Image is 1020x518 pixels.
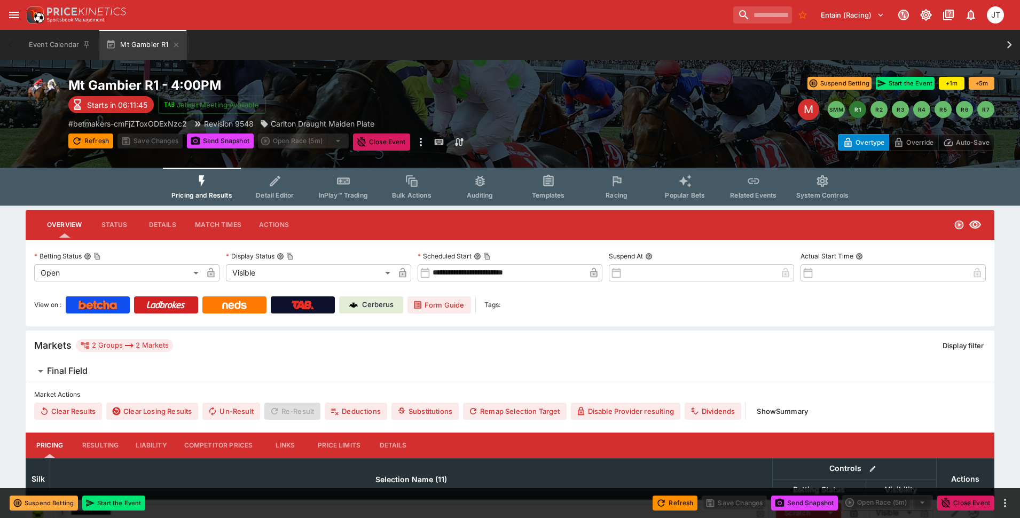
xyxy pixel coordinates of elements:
[781,483,857,496] span: Betting Status
[653,496,697,511] button: Refresh
[82,496,145,511] button: Start the Event
[171,191,232,199] span: Pricing and Results
[999,497,1011,509] button: more
[292,301,314,309] img: TabNZ
[609,252,643,261] p: Suspend At
[222,301,246,309] img: Neds
[866,462,880,476] button: Bulk edit
[796,191,849,199] span: System Controls
[935,101,952,118] button: R5
[261,433,309,458] button: Links
[34,296,61,313] label: View on :
[256,191,294,199] span: Detail Editor
[93,253,101,260] button: Copy To Clipboard
[801,252,853,261] p: Actual Start Time
[26,433,74,458] button: Pricing
[164,99,175,110] img: jetbet-logo.svg
[856,253,863,260] button: Actual Start Time
[369,433,417,458] button: Details
[856,137,884,148] p: Overtype
[838,134,994,151] div: Start From
[906,137,933,148] p: Override
[984,3,1007,27] button: Josh Tanner
[414,134,427,151] button: more
[956,137,990,148] p: Auto-Save
[325,403,387,420] button: Deductions
[146,301,185,309] img: Ladbrokes
[204,118,254,129] p: Revision 9548
[842,495,933,510] div: split button
[870,101,888,118] button: R2
[876,77,935,90] button: Start the Event
[873,483,929,496] span: Visibility
[186,212,250,238] button: Match Times
[277,253,284,260] button: Display StatusCopy To Clipboard
[127,433,175,458] button: Liability
[47,7,126,15] img: PriceKinetics
[828,101,845,118] button: SMM
[969,77,994,90] button: +5m
[90,212,138,238] button: Status
[286,253,294,260] button: Copy To Clipboard
[606,191,627,199] span: Racing
[271,118,374,129] p: Carlton Draught Maiden Plate
[250,212,298,238] button: Actions
[260,118,374,129] div: Carlton Draught Maiden Plate
[226,252,274,261] p: Display Status
[889,134,938,151] button: Override
[916,5,936,25] button: Toggle light/dark mode
[685,403,741,420] button: Dividends
[814,6,891,23] button: Select Tenant
[954,219,964,230] svg: Open
[532,191,564,199] span: Templates
[34,403,102,420] button: Clear Results
[849,101,866,118] button: R1
[913,101,930,118] button: R4
[956,101,973,118] button: R6
[484,296,500,313] label: Tags:
[645,253,653,260] button: Suspend At
[163,168,857,206] div: Event type filters
[349,301,358,309] img: Cerberus
[828,101,994,118] nav: pagination navigation
[407,296,471,313] a: Form Guide
[47,365,88,376] h6: Final Field
[79,301,117,309] img: Betcha
[771,496,838,511] button: Send Snapshot
[474,253,481,260] button: Scheduled StartCopy To Clipboard
[364,473,459,486] span: Selection Name (11)
[87,99,147,111] p: Starts in 06:11:45
[84,253,91,260] button: Betting StatusCopy To Clipboard
[467,191,493,199] span: Auditing
[38,212,90,238] button: Overview
[34,252,82,261] p: Betting Status
[733,6,792,23] input: search
[938,134,994,151] button: Auto-Save
[68,118,187,129] p: Copy To Clipboard
[463,403,567,420] button: Remap Selection Target
[309,433,369,458] button: Price Limits
[99,30,186,60] button: Mt Gambier R1
[362,300,394,310] p: Cerberus
[138,212,186,238] button: Details
[936,458,994,499] th: Actions
[936,337,990,354] button: Display filter
[202,403,260,420] span: Un-Result
[34,264,202,281] div: Open
[571,403,680,420] button: Disable Provider resulting
[34,339,72,351] h5: Markets
[176,433,262,458] button: Competitor Prices
[26,458,50,499] th: Silk
[730,191,776,199] span: Related Events
[339,296,403,313] a: Cerberus
[838,134,889,151] button: Overtype
[68,134,113,148] button: Refresh
[969,218,982,231] svg: Visible
[939,5,958,25] button: Documentation
[319,191,368,199] span: InPlay™ Trading
[392,191,431,199] span: Bulk Actions
[418,252,472,261] p: Scheduled Start
[34,387,986,403] label: Market Actions
[26,77,60,111] img: horse_racing.png
[665,191,705,199] span: Popular Bets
